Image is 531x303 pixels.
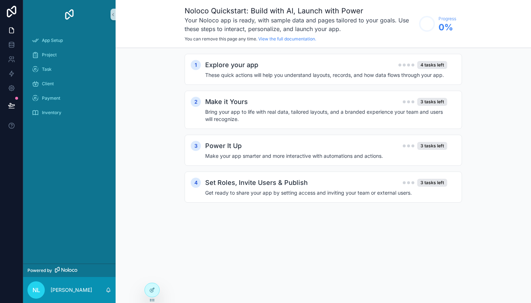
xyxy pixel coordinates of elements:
[205,178,308,188] h2: Set Roles, Invite Users & Publish
[417,142,447,150] div: 3 tasks left
[51,286,92,294] p: [PERSON_NAME]
[27,106,111,119] a: Inventory
[205,152,447,160] h4: Make your app smarter and more interactive with automations and actions.
[116,48,531,223] div: scrollable content
[42,81,54,87] span: Client
[27,77,111,90] a: Client
[27,268,52,273] span: Powered by
[205,72,447,79] h4: These quick actions will help you understand layouts, records, and how data flows through your app.
[417,179,447,187] div: 3 tasks left
[42,95,60,101] span: Payment
[33,286,40,294] span: NL
[191,60,201,70] div: 1
[23,264,116,277] a: Powered by
[258,36,316,42] a: View the full documentation.
[64,9,75,20] img: App logo
[191,178,201,188] div: 4
[417,98,447,106] div: 3 tasks left
[27,63,111,76] a: Task
[185,16,415,33] h3: Your Noloco app is ready, with sample data and pages tailored to your goals. Use these steps to i...
[205,108,447,123] h4: Bring your app to life with real data, tailored layouts, and a branded experience your team and u...
[191,141,201,151] div: 3
[185,36,257,42] span: You can remove this page any time.
[185,6,415,16] h1: Noloco Quickstart: Build with AI, Launch with Power
[439,16,456,22] span: Progress
[27,34,111,47] a: App Setup
[42,110,61,116] span: Inventory
[27,48,111,61] a: Project
[205,189,447,196] h4: Get ready to share your app by setting access and inviting your team or external users.
[191,97,201,107] div: 2
[42,38,63,43] span: App Setup
[42,52,57,58] span: Project
[439,22,456,33] span: 0 %
[42,66,52,72] span: Task
[23,29,116,129] div: scrollable content
[417,61,447,69] div: 4 tasks left
[27,92,111,105] a: Payment
[205,141,242,151] h2: Power It Up
[205,97,248,107] h2: Make it Yours
[205,60,258,70] h2: Explore your app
